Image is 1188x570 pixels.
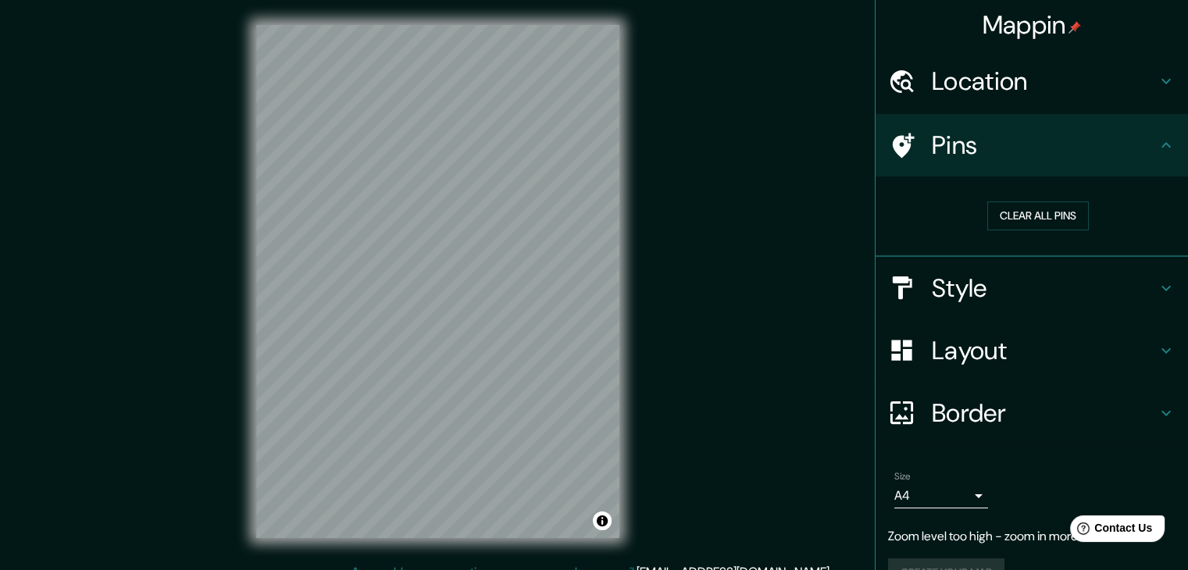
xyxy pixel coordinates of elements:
p: Zoom level too high - zoom in more [888,527,1176,546]
label: Size [894,469,911,483]
h4: Location [932,66,1157,97]
h4: Pins [932,130,1157,161]
h4: Style [932,273,1157,304]
div: Layout [876,319,1188,382]
img: pin-icon.png [1068,21,1081,34]
h4: Mappin [983,9,1082,41]
h4: Layout [932,335,1157,366]
div: Style [876,257,1188,319]
div: Pins [876,114,1188,176]
button: Clear all pins [987,201,1089,230]
div: Border [876,382,1188,444]
h4: Border [932,397,1157,429]
canvas: Map [256,25,619,538]
iframe: Help widget launcher [1049,509,1171,553]
button: Toggle attribution [593,511,612,530]
div: A4 [894,483,988,508]
div: Location [876,50,1188,112]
